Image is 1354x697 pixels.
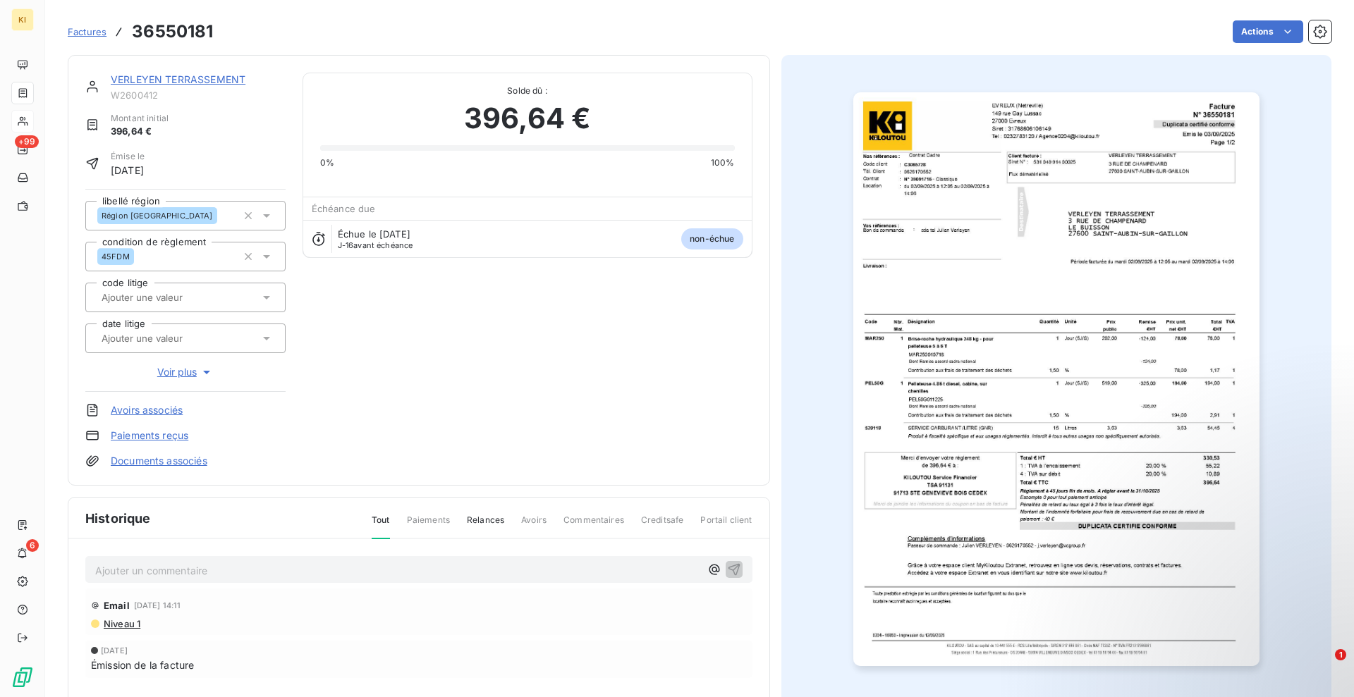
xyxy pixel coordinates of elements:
[132,19,213,44] h3: 36550181
[1306,649,1340,683] iframe: Intercom live chat
[134,601,181,610] span: [DATE] 14:11
[700,514,752,538] span: Portail client
[111,73,245,85] a: VERLEYEN TERRASSEMENT
[111,150,145,163] span: Émise le
[100,332,242,345] input: Ajouter une valeur
[320,156,334,169] span: 0%
[100,291,242,304] input: Ajouter une valeur
[111,403,183,417] a: Avoirs associés
[1233,20,1303,43] button: Actions
[104,600,130,611] span: Email
[102,618,140,629] span: Niveau 1
[467,514,504,538] span: Relances
[372,514,390,539] span: Tout
[91,658,194,672] span: Émission de la facture
[68,25,106,39] a: Factures
[853,92,1260,666] img: invoice_thumbnail
[68,26,106,37] span: Factures
[338,241,413,249] span: avant échéance
[312,203,376,214] span: Échéance due
[15,135,39,148] span: +99
[11,666,34,689] img: Logo LeanPay
[102,252,130,261] span: 45FDM
[320,85,735,97] span: Solde dû :
[102,211,213,220] span: Région [GEOGRAPHIC_DATA]
[111,454,207,468] a: Documents associés
[681,228,743,249] span: non-échue
[711,156,735,169] span: 100%
[111,163,145,178] span: [DATE]
[111,112,169,125] span: Montant initial
[111,90,286,101] span: W2600412
[641,514,684,538] span: Creditsafe
[521,514,547,538] span: Avoirs
[1335,649,1346,660] span: 1
[563,514,624,538] span: Commentaires
[111,125,169,139] span: 396,64 €
[338,228,410,240] span: Échue le [DATE]
[85,509,151,528] span: Historique
[11,8,34,31] div: KI
[1072,560,1354,659] iframe: Intercom notifications message
[157,365,214,379] span: Voir plus
[464,97,590,140] span: 396,64 €
[111,428,188,443] a: Paiements reçus
[338,240,354,250] span: J-16
[26,539,39,552] span: 6
[101,646,128,655] span: [DATE]
[85,364,286,380] button: Voir plus
[407,514,450,538] span: Paiements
